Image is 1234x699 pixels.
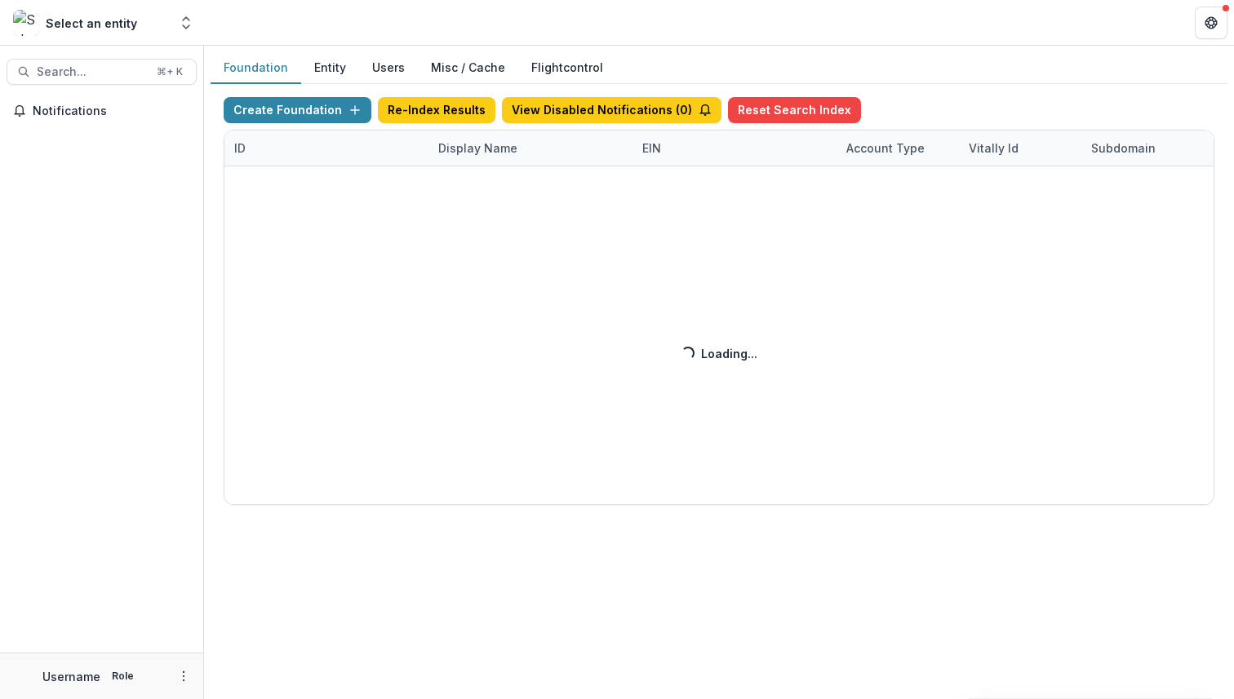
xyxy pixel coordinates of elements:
div: ⌘ + K [153,63,186,81]
span: Search... [37,65,147,79]
div: Select an entity [46,15,137,32]
a: Flightcontrol [531,59,603,76]
button: Notifications [7,98,197,124]
button: Foundation [211,52,301,84]
button: Users [359,52,418,84]
img: Select an entity [13,10,39,36]
button: Entity [301,52,359,84]
button: Misc / Cache [418,52,518,84]
p: Username [42,668,100,685]
button: Open entity switcher [175,7,198,39]
button: Search... [7,59,197,85]
span: Notifications [33,104,190,118]
button: More [174,666,193,686]
button: Get Help [1195,7,1227,39]
p: Role [107,669,139,684]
